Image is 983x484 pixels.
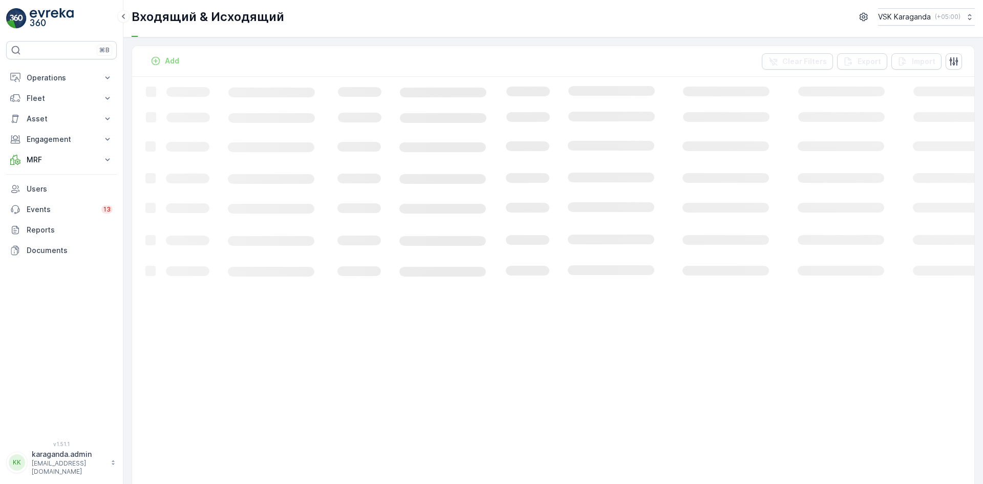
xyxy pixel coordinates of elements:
img: logo_light-DOdMpM7g.png [30,8,74,29]
p: 13 [103,205,111,214]
p: Asset [27,114,96,124]
a: Reports [6,220,117,240]
button: Export [837,53,887,70]
button: Operations [6,68,117,88]
span: v 1.51.1 [6,441,117,447]
button: Add [146,55,183,67]
p: Documents [27,245,113,256]
p: Входящий & Исходящий [132,9,284,25]
p: [EMAIL_ADDRESS][DOMAIN_NAME] [32,459,105,476]
p: Operations [27,73,96,83]
button: MRF [6,150,117,170]
button: Clear Filters [762,53,833,70]
p: Import [912,56,935,67]
button: Import [891,53,942,70]
button: Engagement [6,129,117,150]
p: Export [858,56,881,67]
p: Users [27,184,113,194]
button: Fleet [6,88,117,109]
p: Fleet [27,93,96,103]
img: logo [6,8,27,29]
p: ( +05:00 ) [935,13,960,21]
p: Add [165,56,179,66]
a: Users [6,179,117,199]
a: Events13 [6,199,117,220]
button: VSK Karaganda(+05:00) [878,8,975,26]
p: karaganda.admin [32,449,105,459]
p: MRF [27,155,96,165]
button: Asset [6,109,117,129]
p: Events [27,204,95,215]
button: KKkaraganda.admin[EMAIL_ADDRESS][DOMAIN_NAME] [6,449,117,476]
p: Clear Filters [782,56,827,67]
a: Documents [6,240,117,261]
p: Reports [27,225,113,235]
p: Engagement [27,134,96,144]
p: VSK Karaganda [878,12,931,22]
div: KK [9,454,25,471]
p: ⌘B [99,46,110,54]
